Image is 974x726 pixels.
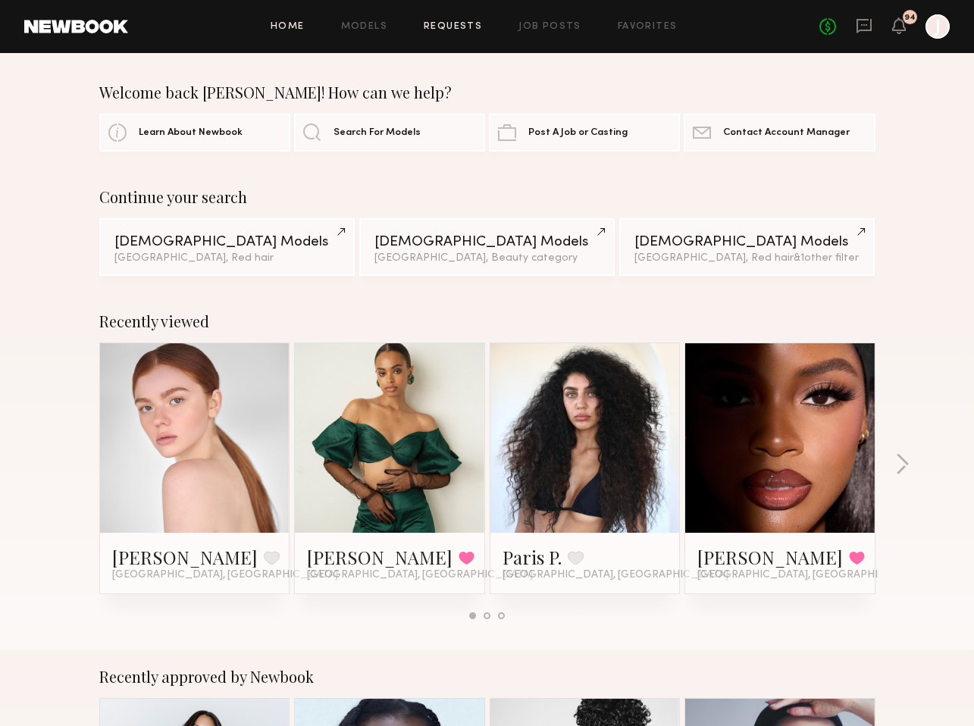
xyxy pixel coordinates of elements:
a: Contact Account Manager [684,114,875,152]
div: [GEOGRAPHIC_DATA], Beauty category [374,253,600,264]
span: [GEOGRAPHIC_DATA], [GEOGRAPHIC_DATA] [697,569,923,581]
a: Paris P. [503,545,562,569]
div: [DEMOGRAPHIC_DATA] Models [634,235,860,249]
div: [DEMOGRAPHIC_DATA] Models [114,235,340,249]
a: Models [341,22,387,32]
div: 94 [904,14,916,22]
div: Welcome back [PERSON_NAME]! How can we help? [99,83,875,102]
a: [PERSON_NAME] [307,545,453,569]
span: & 1 other filter [794,253,859,263]
a: Home [271,22,305,32]
span: Contact Account Manager [723,128,850,138]
a: [PERSON_NAME] [697,545,843,569]
div: Continue your search [99,188,875,206]
span: [GEOGRAPHIC_DATA], [GEOGRAPHIC_DATA] [307,569,533,581]
span: Post A Job or Casting [528,128,628,138]
span: [GEOGRAPHIC_DATA], [GEOGRAPHIC_DATA] [503,569,728,581]
span: Search For Models [334,128,421,138]
a: Learn About Newbook [99,114,290,152]
a: Requests [424,22,482,32]
div: [DEMOGRAPHIC_DATA] Models [374,235,600,249]
a: [DEMOGRAPHIC_DATA] Models[GEOGRAPHIC_DATA], Red hair [99,218,355,276]
div: [GEOGRAPHIC_DATA], Red hair [114,253,340,264]
div: Recently viewed [99,312,875,330]
a: [DEMOGRAPHIC_DATA] Models[GEOGRAPHIC_DATA], Beauty category [359,218,615,276]
a: J [925,14,950,39]
span: [GEOGRAPHIC_DATA], [GEOGRAPHIC_DATA] [112,569,338,581]
div: Recently approved by Newbook [99,668,875,686]
div: [GEOGRAPHIC_DATA], Red hair [634,253,860,264]
a: Post A Job or Casting [489,114,680,152]
a: Job Posts [518,22,581,32]
a: Search For Models [294,114,485,152]
a: [DEMOGRAPHIC_DATA] Models[GEOGRAPHIC_DATA], Red hair&1other filter [619,218,875,276]
a: Favorites [618,22,678,32]
span: Learn About Newbook [139,128,243,138]
a: [PERSON_NAME] [112,545,258,569]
